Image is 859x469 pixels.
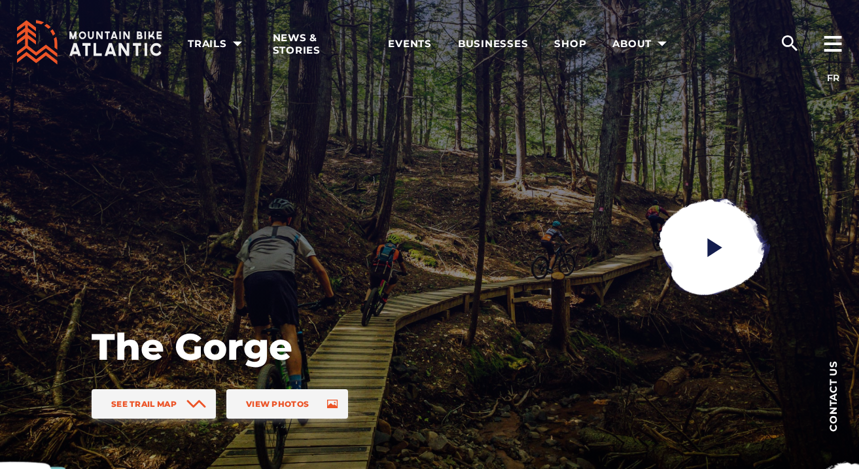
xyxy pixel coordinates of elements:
a: FR [827,72,839,84]
span: View Photos [246,399,309,409]
h1: The Gorge [92,324,510,370]
ion-icon: play [703,235,727,259]
ion-icon: search [779,33,800,54]
ion-icon: arrow dropdown [653,35,671,53]
span: Businesses [458,37,529,50]
span: Trails [188,37,247,50]
span: About [612,37,671,50]
ion-icon: arrow dropdown [228,35,247,53]
a: See Trail Map [92,389,216,419]
a: View Photos [226,389,348,419]
span: News & Stories [273,31,362,57]
a: Contact us [807,340,859,451]
span: Shop [554,37,586,50]
span: Contact us [828,360,838,432]
span: See Trail Map [111,399,177,409]
span: Events [388,37,432,50]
